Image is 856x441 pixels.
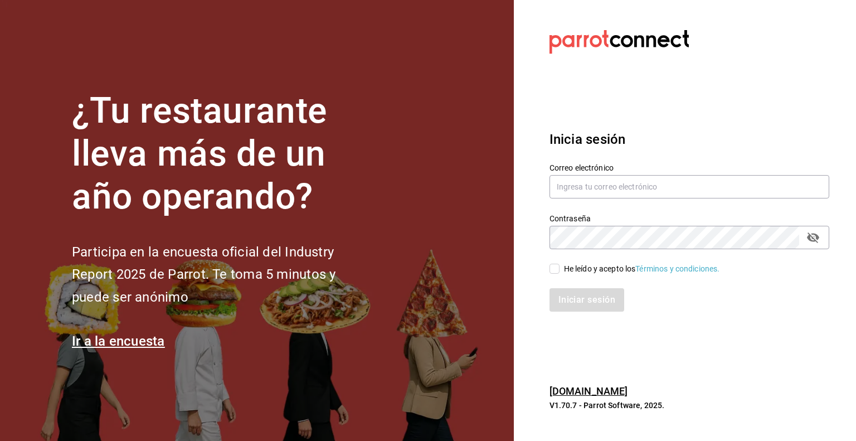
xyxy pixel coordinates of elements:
a: Términos y condiciones. [635,264,719,273]
h3: Inicia sesión [549,129,829,149]
div: He leído y acepto los [564,263,720,275]
p: V1.70.7 - Parrot Software, 2025. [549,400,829,411]
label: Contraseña [549,215,829,222]
label: Correo electrónico [549,164,829,172]
button: passwordField [804,228,823,247]
a: [DOMAIN_NAME] [549,385,628,397]
h1: ¿Tu restaurante lleva más de un año operando? [72,90,373,218]
h2: Participa en la encuesta oficial del Industry Report 2025 de Parrot. Te toma 5 minutos y puede se... [72,241,373,309]
a: Ir a la encuesta [72,333,165,349]
input: Ingresa tu correo electrónico [549,175,829,198]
